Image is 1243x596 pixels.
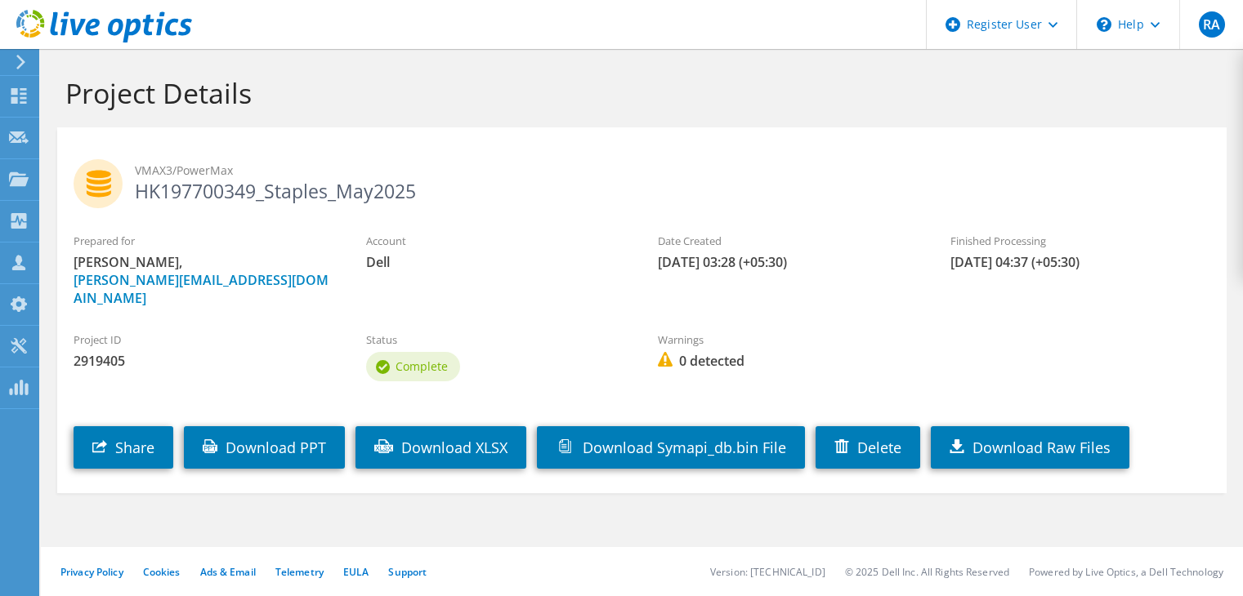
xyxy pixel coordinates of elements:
a: Download Raw Files [931,426,1129,469]
a: Support [388,565,427,579]
a: EULA [343,565,369,579]
a: Privacy Policy [60,565,123,579]
span: 2919405 [74,352,333,370]
span: RA [1199,11,1225,38]
a: Delete [816,426,920,469]
svg: \n [1097,17,1111,32]
label: Prepared for [74,233,333,249]
a: [PERSON_NAME][EMAIL_ADDRESS][DOMAIN_NAME] [74,271,329,307]
a: Download XLSX [355,426,526,469]
label: Warnings [658,331,918,348]
label: Finished Processing [950,233,1210,249]
h2: HK197700349_Staples_May2025 [74,159,1210,200]
span: 0 detected [658,352,918,370]
span: [DATE] 03:28 (+05:30) [658,253,918,271]
li: Version: [TECHNICAL_ID] [710,565,825,579]
li: © 2025 Dell Inc. All Rights Reserved [845,565,1009,579]
a: Download PPT [184,426,345,469]
a: Ads & Email [200,565,256,579]
label: Project ID [74,331,333,348]
label: Account [366,233,626,249]
a: Share [74,426,173,469]
a: Cookies [143,565,181,579]
span: VMAX3/PowerMax [135,162,1210,180]
label: Status [366,331,626,348]
a: Download Symapi_db.bin File [537,426,805,469]
li: Powered by Live Optics, a Dell Technology [1029,565,1223,579]
span: [PERSON_NAME], [74,253,333,307]
span: Dell [366,253,626,271]
h1: Project Details [65,76,1210,110]
span: [DATE] 04:37 (+05:30) [950,253,1210,271]
a: Telemetry [275,565,324,579]
label: Date Created [658,233,918,249]
span: Complete [396,358,448,374]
